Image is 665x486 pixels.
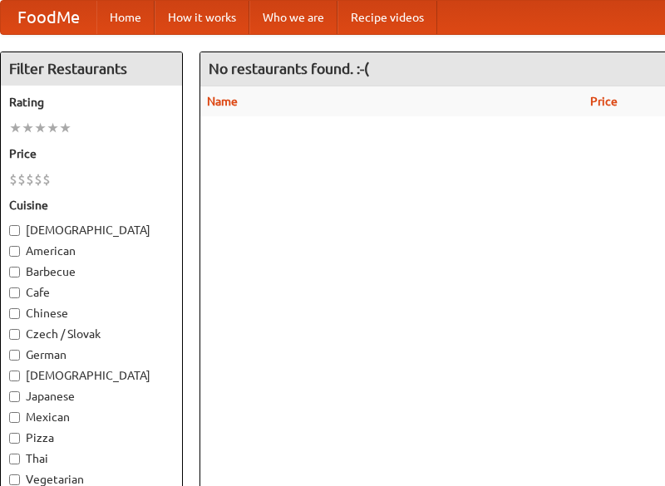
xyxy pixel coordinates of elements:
li: $ [17,170,26,189]
input: Mexican [9,412,20,423]
a: Name [207,95,238,108]
h4: Filter Restaurants [1,52,182,86]
li: ★ [34,119,47,137]
li: $ [34,170,42,189]
li: $ [9,170,17,189]
h5: Price [9,145,174,162]
ng-pluralize: No restaurants found. :-( [209,61,369,76]
input: Pizza [9,433,20,444]
input: Vegetarian [9,474,20,485]
li: $ [42,170,51,189]
li: ★ [22,119,34,137]
input: German [9,350,20,361]
label: [DEMOGRAPHIC_DATA] [9,222,174,238]
label: German [9,346,174,363]
li: ★ [59,119,71,137]
input: Cafe [9,287,20,298]
input: Barbecue [9,267,20,277]
label: Chinese [9,305,174,322]
label: [DEMOGRAPHIC_DATA] [9,367,174,384]
input: Thai [9,454,20,464]
label: Japanese [9,388,174,405]
label: Pizza [9,430,174,446]
label: American [9,243,174,259]
li: ★ [47,119,59,137]
label: Czech / Slovak [9,326,174,342]
input: Chinese [9,308,20,319]
a: Home [96,1,155,34]
label: Barbecue [9,263,174,280]
input: Japanese [9,391,20,402]
a: Who we are [249,1,337,34]
a: Recipe videos [337,1,437,34]
label: Thai [9,450,174,467]
input: Czech / Slovak [9,329,20,340]
input: American [9,246,20,257]
li: $ [26,170,34,189]
a: How it works [155,1,249,34]
input: [DEMOGRAPHIC_DATA] [9,225,20,236]
h5: Cuisine [9,197,174,214]
a: Price [590,95,618,108]
input: [DEMOGRAPHIC_DATA] [9,371,20,381]
li: ★ [9,119,22,137]
label: Cafe [9,284,174,301]
a: FoodMe [1,1,96,34]
label: Mexican [9,409,174,425]
h5: Rating [9,94,174,110]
